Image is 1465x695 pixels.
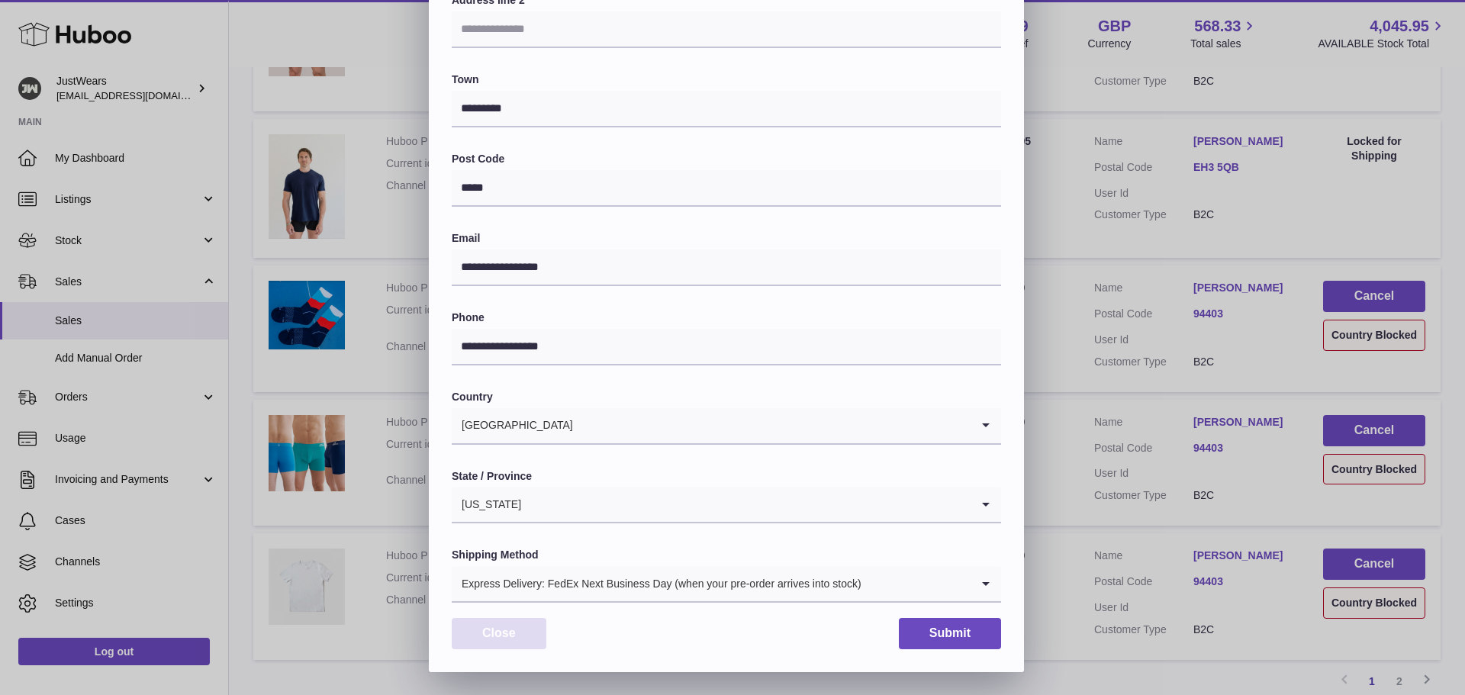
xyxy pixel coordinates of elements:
[452,72,1001,87] label: Town
[862,566,971,601] input: Search for option
[452,310,1001,325] label: Phone
[452,408,1001,445] div: Search for option
[452,487,1001,523] div: Search for option
[574,408,971,443] input: Search for option
[452,566,862,601] span: Express Delivery: FedEx Next Business Day (when your pre-order arrives into stock)
[452,469,1001,484] label: State / Province
[452,231,1001,246] label: Email
[452,548,1001,562] label: Shipping Method
[452,618,546,649] button: Close
[452,487,522,522] span: [US_STATE]
[899,618,1001,649] button: Submit
[452,566,1001,603] div: Search for option
[452,408,574,443] span: [GEOGRAPHIC_DATA]
[452,152,1001,166] label: Post Code
[452,390,1001,404] label: Country
[522,487,971,522] input: Search for option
